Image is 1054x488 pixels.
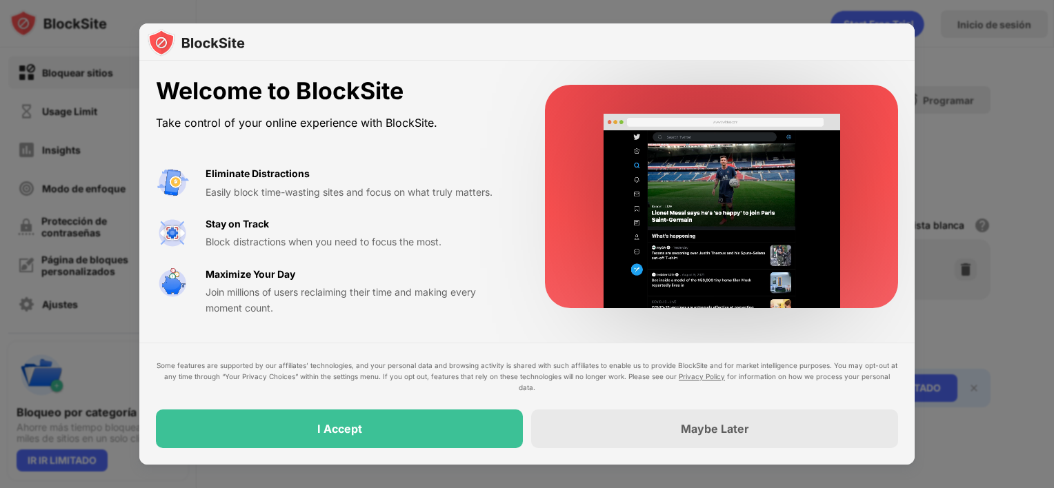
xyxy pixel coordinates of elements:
div: Maybe Later [681,422,749,436]
div: Welcome to BlockSite [156,77,512,105]
img: logo-blocksite.svg [148,29,245,57]
div: I Accept [317,422,362,436]
div: Easily block time-wasting sites and focus on what truly matters. [206,185,512,200]
div: Maximize Your Day [206,267,295,282]
img: value-avoid-distractions.svg [156,166,189,199]
div: Eliminate Distractions [206,166,310,181]
div: Stay on Track [206,216,269,232]
div: Join millions of users reclaiming their time and making every moment count. [206,285,512,316]
div: Take control of your online experience with BlockSite. [156,113,512,133]
div: Block distractions when you need to focus the most. [206,234,512,250]
img: value-focus.svg [156,216,189,250]
div: Some features are supported by our affiliates’ technologies, and your personal data and browsing ... [156,360,898,393]
img: value-safe-time.svg [156,267,189,300]
a: Privacy Policy [679,372,725,380]
iframe: Diálogo de Acceder con Google [770,14,1040,174]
